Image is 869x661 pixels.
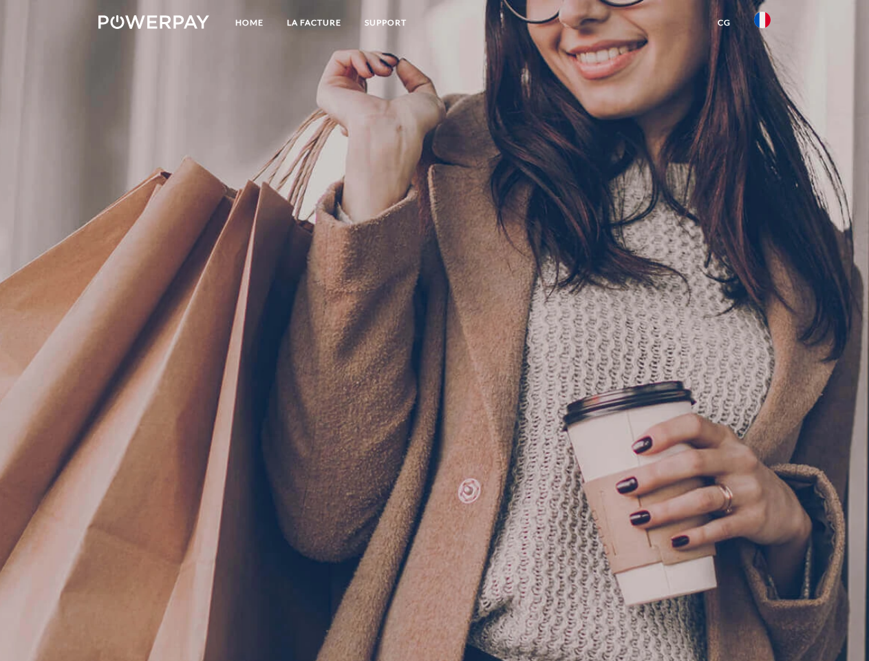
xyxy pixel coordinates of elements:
[754,12,771,28] img: fr
[275,10,353,35] a: LA FACTURE
[224,10,275,35] a: Home
[706,10,742,35] a: CG
[353,10,418,35] a: Support
[98,15,209,29] img: logo-powerpay-white.svg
